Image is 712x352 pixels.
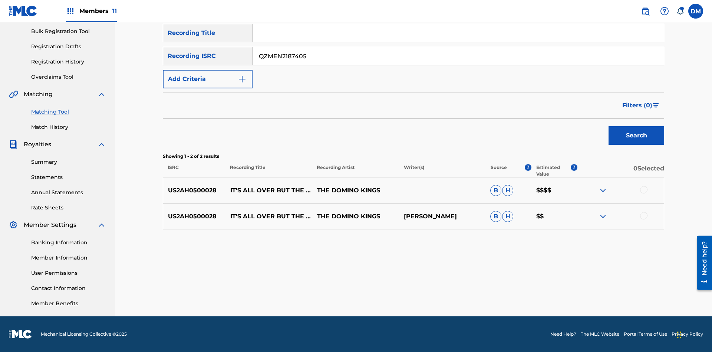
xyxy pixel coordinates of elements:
[225,212,312,221] p: IT'S ALL OVER BUT THE CRYING
[9,221,18,229] img: Member Settings
[691,233,712,294] iframe: Resource Center
[66,7,75,16] img: Top Rightsholders
[31,27,106,35] a: Bulk Registration Tool
[536,164,570,177] p: Estimated Value
[312,186,399,195] p: THE DOMINO KINGS
[638,4,653,19] a: Public Search
[9,330,32,339] img: logo
[571,164,577,171] span: ?
[163,153,664,160] p: Showing 1 - 2 of 2 results
[225,186,312,195] p: IT'S ALL OVER BUT THE CRYING
[677,324,682,346] div: Drag
[24,221,76,229] span: Member Settings
[622,101,652,110] span: Filters ( 0 )
[163,212,225,221] p: US2AH0500028
[550,331,576,338] a: Need Help?
[31,123,106,131] a: Match History
[31,239,106,247] a: Banking Information
[163,70,253,88] button: Add Criteria
[31,58,106,66] a: Registration History
[641,7,650,16] img: search
[609,126,664,145] button: Search
[97,90,106,99] img: expand
[531,212,577,221] p: $$
[312,212,399,221] p: THE DOMINO KINGS
[688,4,703,19] div: User Menu
[24,140,51,149] span: Royalties
[672,331,703,338] a: Privacy Policy
[31,300,106,307] a: Member Benefits
[41,331,127,338] span: Mechanical Licensing Collective © 2025
[24,90,53,99] span: Matching
[490,211,501,222] span: B
[491,164,507,177] p: Source
[399,212,485,221] p: [PERSON_NAME]
[31,173,106,181] a: Statements
[31,284,106,292] a: Contact Information
[577,164,664,177] p: 0 Selected
[31,158,106,166] a: Summary
[31,108,106,116] a: Matching Tool
[502,185,513,196] span: H
[97,221,106,229] img: expand
[675,316,712,352] iframe: Chat Widget
[31,43,106,50] a: Registration Drafts
[163,186,225,195] p: US2AH0500028
[31,73,106,81] a: Overclaims Tool
[97,140,106,149] img: expand
[599,186,607,195] img: expand
[312,164,399,177] p: Recording Artist
[657,4,672,19] div: Help
[9,90,18,99] img: Matching
[31,269,106,277] a: User Permissions
[31,204,106,212] a: Rate Sheets
[502,211,513,222] span: H
[9,140,18,149] img: Royalties
[225,164,312,177] p: Recording Title
[163,164,225,177] p: ISRC
[238,75,247,84] img: 9d2ae6d4665cec9f34b9.svg
[31,254,106,262] a: Member Information
[599,212,607,221] img: expand
[9,6,37,16] img: MLC Logo
[676,7,684,15] div: Notifications
[653,103,659,108] img: filter
[31,189,106,196] a: Annual Statements
[581,331,619,338] a: The MLC Website
[163,24,664,149] form: Search Form
[399,164,485,177] p: Writer(s)
[112,7,117,14] span: 11
[624,331,667,338] a: Portal Terms of Use
[531,186,577,195] p: $$$$
[490,185,501,196] span: B
[618,96,664,115] button: Filters (0)
[525,164,531,171] span: ?
[660,7,669,16] img: help
[79,7,117,15] span: Members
